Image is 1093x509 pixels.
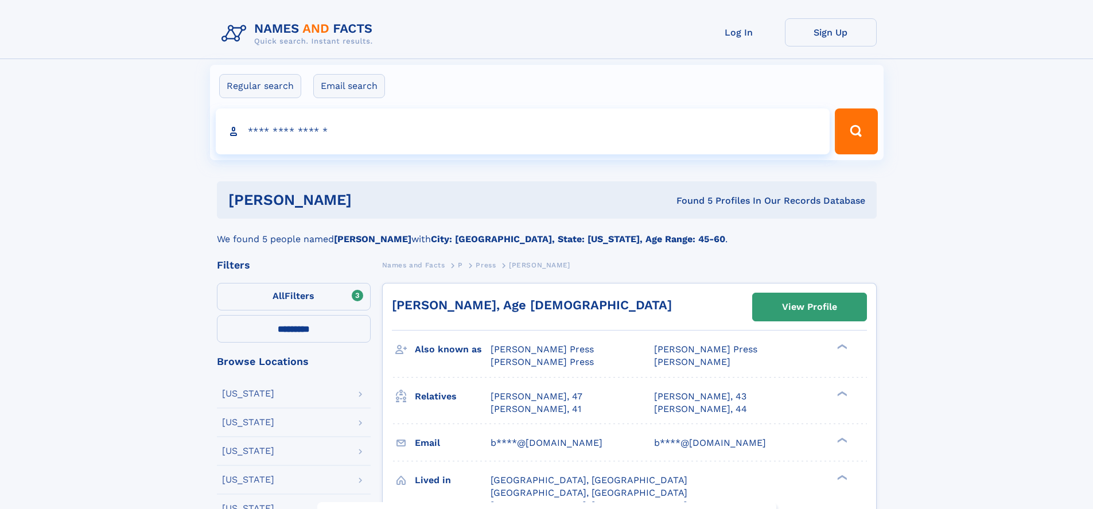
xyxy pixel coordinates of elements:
[431,234,725,244] b: City: [GEOGRAPHIC_DATA], State: [US_STATE], Age Range: 45-60
[458,261,463,269] span: P
[415,387,491,406] h3: Relatives
[834,473,848,481] div: ❯
[458,258,463,272] a: P
[491,475,687,485] span: [GEOGRAPHIC_DATA], [GEOGRAPHIC_DATA]
[654,344,757,355] span: [PERSON_NAME] Press
[782,294,837,320] div: View Profile
[834,390,848,397] div: ❯
[222,418,274,427] div: [US_STATE]
[476,258,496,272] a: Press
[222,389,274,398] div: [US_STATE]
[654,356,730,367] span: [PERSON_NAME]
[491,390,582,403] a: [PERSON_NAME], 47
[217,356,371,367] div: Browse Locations
[217,18,382,49] img: Logo Names and Facts
[491,356,594,367] span: [PERSON_NAME] Press
[834,436,848,444] div: ❯
[753,293,866,321] a: View Profile
[415,340,491,359] h3: Also known as
[382,258,445,272] a: Names and Facts
[835,108,877,154] button: Search Button
[222,446,274,456] div: [US_STATE]
[415,471,491,490] h3: Lived in
[392,298,672,312] a: [PERSON_NAME], Age [DEMOGRAPHIC_DATA]
[491,344,594,355] span: [PERSON_NAME] Press
[654,390,746,403] a: [PERSON_NAME], 43
[785,18,877,46] a: Sign Up
[216,108,830,154] input: search input
[222,475,274,484] div: [US_STATE]
[693,18,785,46] a: Log In
[273,290,285,301] span: All
[415,433,491,453] h3: Email
[514,195,865,207] div: Found 5 Profiles In Our Records Database
[654,403,747,415] a: [PERSON_NAME], 44
[834,343,848,351] div: ❯
[313,74,385,98] label: Email search
[228,193,514,207] h1: [PERSON_NAME]
[334,234,411,244] b: [PERSON_NAME]
[491,403,581,415] a: [PERSON_NAME], 41
[219,74,301,98] label: Regular search
[476,261,496,269] span: Press
[491,487,687,498] span: [GEOGRAPHIC_DATA], [GEOGRAPHIC_DATA]
[217,260,371,270] div: Filters
[217,283,371,310] label: Filters
[509,261,570,269] span: [PERSON_NAME]
[217,219,877,246] div: We found 5 people named with .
